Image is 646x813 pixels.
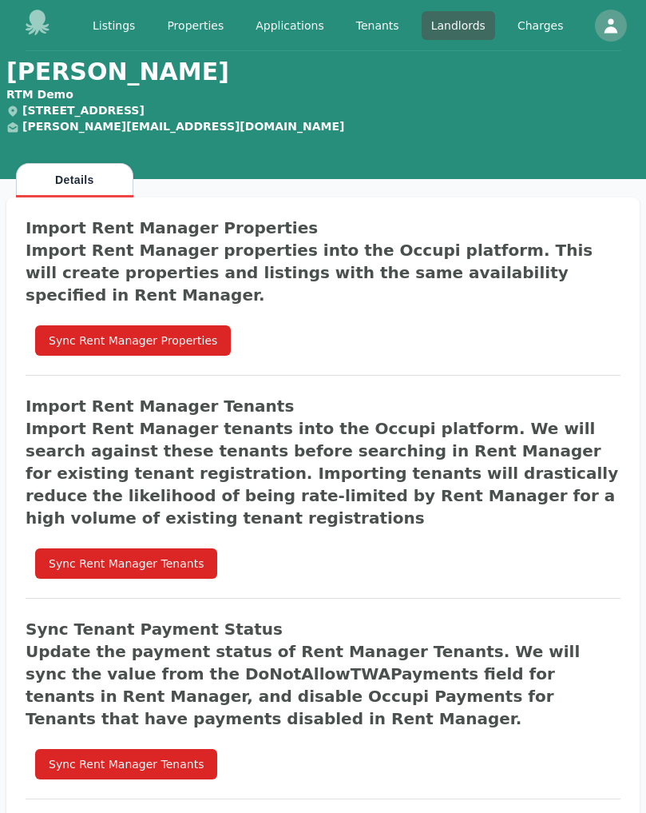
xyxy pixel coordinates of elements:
[6,58,640,134] h1: [PERSON_NAME]
[347,11,409,40] a: Tenants
[16,163,133,197] button: Details
[22,120,344,133] a: [PERSON_NAME][EMAIL_ADDRESS][DOMAIN_NAME]
[6,104,145,117] span: [STREET_ADDRESS]
[157,11,233,40] a: Properties
[26,640,620,749] h2: Update the payment status of Rent Manager Tenants. We will sync the value from the DoNotAllowTWAP...
[35,325,231,356] button: Sync Rent Manager Properties
[83,11,145,40] a: Listings
[35,548,217,579] button: Sync Rent Manager Tenants
[6,86,640,102] div: RTM Demo
[35,749,217,779] button: Sync Rent Manager Tenants
[422,11,495,40] a: Landlords
[26,395,620,417] h2: Import Rent Manager Tenants
[508,11,573,40] a: Charges
[246,11,334,40] a: Applications
[26,417,620,548] h2: Import Rent Manager tenants into the Occupi platform. We will search against these tenants before...
[26,618,620,640] h2: Sync Tenant Payment Status
[26,239,620,325] h2: Import Rent Manager properties into the Occupi platform. This will create properties and listings...
[26,217,620,239] h2: Import Rent Manager Properties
